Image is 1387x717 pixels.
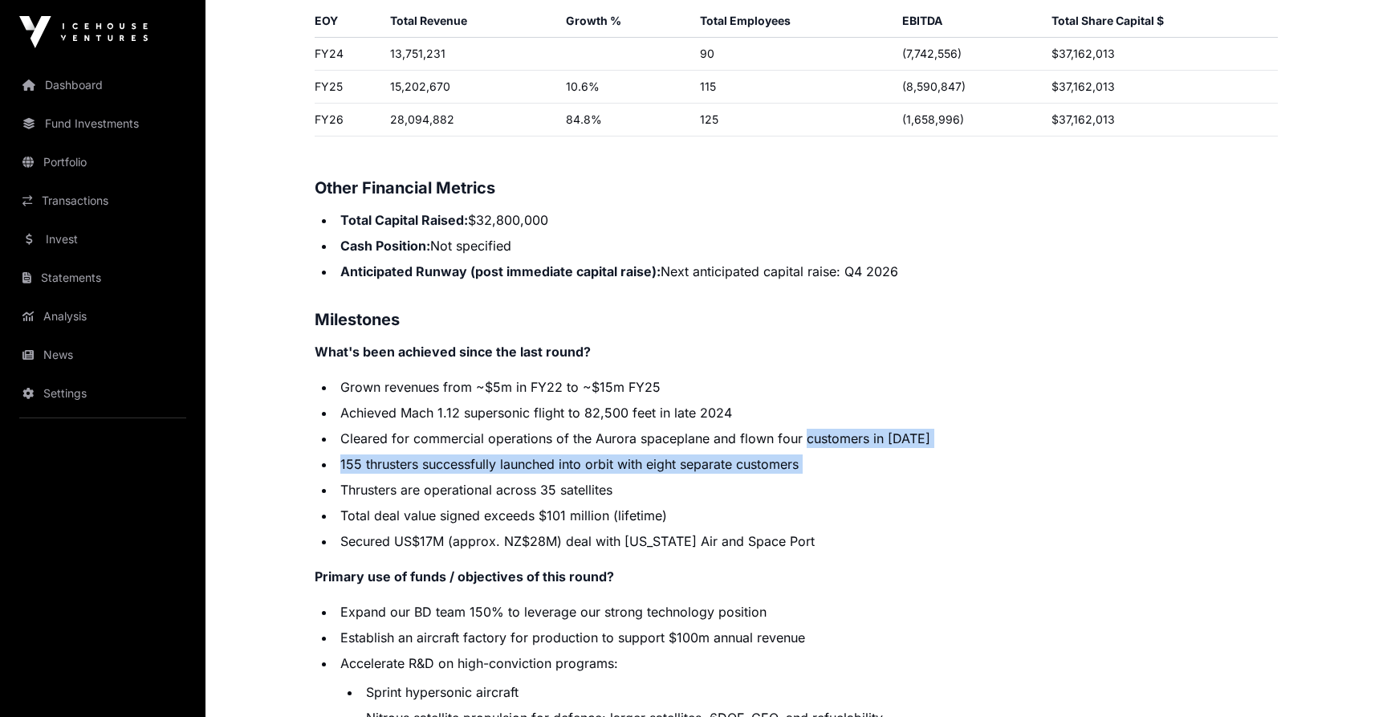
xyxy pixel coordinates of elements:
[13,183,193,218] a: Transactions
[13,222,193,257] a: Invest
[896,71,1045,104] td: (8,590,847)
[336,403,1278,422] li: Achieved Mach 1.12 supersonic flight to 82,500 feet in late 2024
[13,337,193,373] a: News
[896,38,1045,71] td: (7,742,556)
[336,210,1278,230] li: $32,800,000
[336,532,1278,551] li: Secured US$17M (approx. NZ$28M) deal with [US_STATE] Air and Space Port
[559,71,693,104] td: 10.6%
[336,602,1278,621] li: Expand our BD team 150% to leverage our strong technology position
[1045,71,1278,104] td: $37,162,013
[336,506,1278,525] li: Total deal value signed exceeds $101 million (lifetime)
[13,106,193,141] a: Fund Investments
[559,10,693,38] th: Growth %
[1045,104,1278,136] td: $37,162,013
[384,38,559,71] td: 13,751,231
[336,236,1278,255] li: Not specified
[336,628,1278,647] li: Establish an aircraft factory for production to support $100m annual revenue
[340,212,468,228] strong: Total Capital Raised:
[315,38,384,71] td: FY24
[315,71,384,104] td: FY25
[336,262,1278,281] li: Next anticipated capital raise: Q4 2026
[896,104,1045,136] td: (1,658,996)
[693,38,897,71] td: 90
[336,480,1278,499] li: Thrusters are operational across 35 satellites
[315,104,384,136] td: FY26
[315,568,614,585] strong: Primary use of funds / objectives of this round?
[384,71,559,104] td: 15,202,670
[336,454,1278,474] li: 155 thrusters successfully launched into orbit with eight separate customers
[13,145,193,180] a: Portfolio
[384,10,559,38] th: Total Revenue
[361,682,1278,702] li: Sprint hypersonic aircraft
[315,175,1278,201] h3: Other Financial Metrics
[336,377,1278,397] li: Grown revenues from ~$5m in FY22 to ~$15m FY25
[1045,10,1278,38] th: Total Share Capital $
[315,10,384,38] th: EOY
[13,260,193,295] a: Statements
[693,10,897,38] th: Total Employees
[13,376,193,411] a: Settings
[693,71,897,104] td: 115
[315,307,1278,332] h3: Milestones
[340,238,430,254] strong: Cash Position:
[13,67,193,103] a: Dashboard
[19,16,148,48] img: Icehouse Ventures Logo
[1045,38,1278,71] td: $37,162,013
[336,429,1278,448] li: Cleared for commercial operations of the Aurora spaceplane and flown four customers in [DATE]
[13,299,193,334] a: Analysis
[896,10,1045,38] th: EBITDA
[384,104,559,136] td: 28,094,882
[693,104,897,136] td: 125
[340,263,661,279] strong: Anticipated Runway (post immediate capital raise):
[559,104,693,136] td: 84.8%
[315,344,591,360] strong: What's been achieved since the last round?
[1307,640,1387,717] iframe: Chat Widget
